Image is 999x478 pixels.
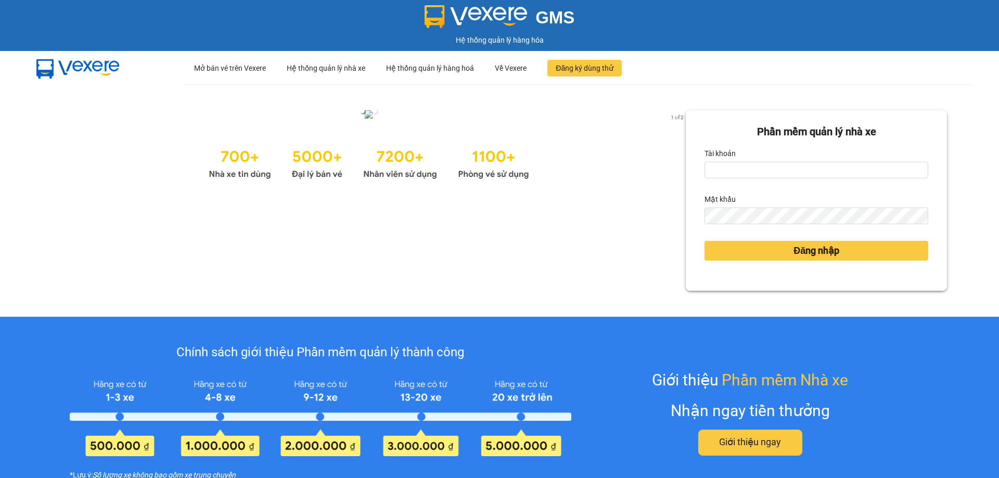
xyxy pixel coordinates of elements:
[425,16,575,24] a: GMS
[705,208,928,224] input: Mật khẩu
[556,62,613,74] span: Đăng ký dùng thử
[209,143,529,182] img: Statistics.png
[535,8,574,27] span: GMS
[3,34,996,46] div: Hệ thống quản lý hàng hóa
[698,430,802,456] button: Giới thiệu ngay
[652,368,848,392] div: Giới thiệu
[671,110,686,122] button: next slide / item
[373,109,377,113] li: slide item 2
[668,110,686,124] p: 1 of 2
[194,51,266,85] div: Mở bán vé trên Vexere
[425,5,528,28] img: logo 2
[495,51,527,85] div: Về Vexere
[386,51,474,85] div: Hệ thống quản lý hàng hoá
[722,368,848,392] span: Phần mềm Nhà xe
[287,51,365,85] div: Hệ thống quản lý nhà xe
[705,191,736,208] label: Mật khẩu
[793,243,839,258] span: Đăng nhập
[52,110,67,122] button: previous slide / item
[70,343,571,363] div: Chính sách giới thiệu Phần mềm quản lý thành công
[705,241,928,261] button: Đăng nhập
[719,435,781,449] span: Giới thiệu ngay
[671,398,830,423] div: Nhận ngay tiền thưởng
[547,60,622,76] button: Đăng ký dùng thử
[361,109,365,113] li: slide item 1
[705,162,928,178] input: Tài khoản
[705,124,928,140] div: Phần mềm quản lý nhà xe
[26,51,130,85] img: mbUUG5Q.png
[705,145,736,162] label: Tài khoản
[70,376,571,456] img: policy-intruduce-detail.png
